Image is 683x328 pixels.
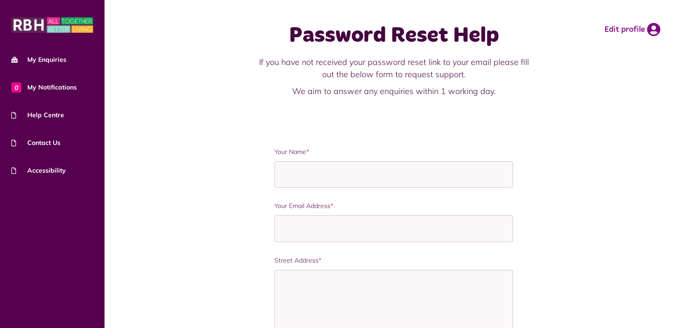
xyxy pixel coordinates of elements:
[604,23,660,36] a: Edit profile
[258,56,529,80] p: If you have not received your password reset link to your email please fill out the below form to...
[11,82,21,92] span: 0
[274,256,513,265] label: Street Address
[274,201,513,211] label: Your Email Address
[11,83,77,92] span: My Notifications
[11,138,60,148] span: Contact Us
[11,110,64,120] span: Help Centre
[11,166,66,175] span: Accessibility
[11,16,93,34] img: MyRBH
[274,147,513,157] label: Your Name
[11,55,66,65] span: My Enquiries
[258,23,529,49] h1: Password Reset Help
[258,85,529,97] p: We aim to answer any enquiries within 1 working day.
